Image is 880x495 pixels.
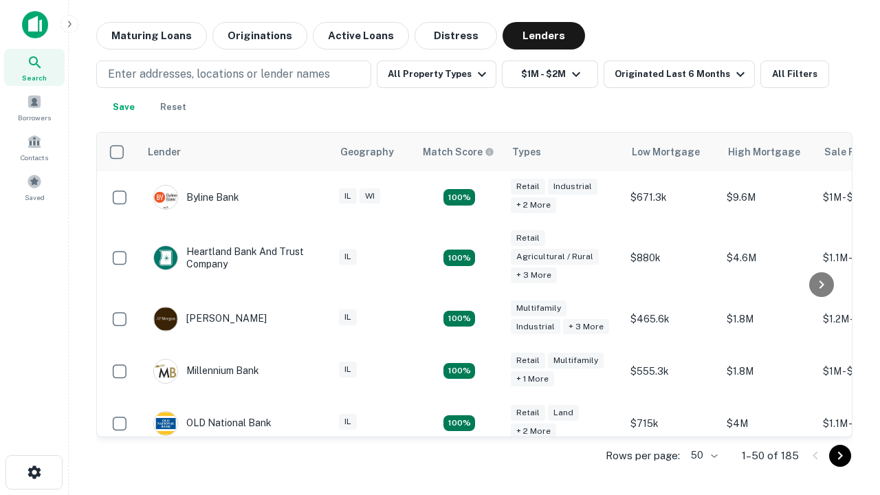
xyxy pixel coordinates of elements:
[511,423,556,439] div: + 2 more
[720,133,816,171] th: High Mortgage
[21,152,48,163] span: Contacts
[512,144,541,160] div: Types
[339,188,357,204] div: IL
[423,144,492,159] h6: Match Score
[443,311,475,327] div: Matching Properties: 27, hasApolloMatch: undefined
[377,60,496,88] button: All Property Types
[443,415,475,432] div: Matching Properties: 18, hasApolloMatch: undefined
[502,60,598,88] button: $1M - $2M
[313,22,409,49] button: Active Loans
[108,66,330,82] p: Enter addresses, locations or lender names
[96,22,207,49] button: Maturing Loans
[153,185,239,210] div: Byline Bank
[511,179,545,195] div: Retail
[624,345,720,397] td: $555.3k
[548,179,597,195] div: Industrial
[548,353,604,368] div: Multifamily
[4,49,65,86] a: Search
[503,22,585,49] button: Lenders
[728,144,800,160] div: High Mortgage
[511,353,545,368] div: Retail
[154,412,177,435] img: picture
[511,267,557,283] div: + 3 more
[153,245,318,270] div: Heartland Bank And Trust Company
[742,448,799,464] p: 1–50 of 185
[415,133,504,171] th: Capitalize uses an advanced AI algorithm to match your search with the best lender. The match sco...
[96,60,371,88] button: Enter addresses, locations or lender names
[720,223,816,293] td: $4.6M
[624,133,720,171] th: Low Mortgage
[4,89,65,126] a: Borrowers
[153,359,259,384] div: Millennium Bank
[511,197,556,213] div: + 2 more
[212,22,307,49] button: Originations
[154,246,177,269] img: picture
[415,22,497,49] button: Distress
[154,186,177,209] img: picture
[339,309,357,325] div: IL
[443,189,475,206] div: Matching Properties: 23, hasApolloMatch: undefined
[154,360,177,383] img: picture
[685,445,720,465] div: 50
[624,171,720,223] td: $671.3k
[4,168,65,206] a: Saved
[443,363,475,379] div: Matching Properties: 16, hasApolloMatch: undefined
[811,341,880,407] iframe: Chat Widget
[339,414,357,430] div: IL
[443,250,475,266] div: Matching Properties: 17, hasApolloMatch: undefined
[18,112,51,123] span: Borrowers
[339,249,357,265] div: IL
[4,129,65,166] a: Contacts
[720,397,816,450] td: $4M
[606,448,680,464] p: Rows per page:
[624,293,720,345] td: $465.6k
[153,411,272,436] div: OLD National Bank
[153,307,267,331] div: [PERSON_NAME]
[25,192,45,203] span: Saved
[22,72,47,83] span: Search
[423,144,494,159] div: Capitalize uses an advanced AI algorithm to match your search with the best lender. The match sco...
[504,133,624,171] th: Types
[148,144,181,160] div: Lender
[360,188,380,204] div: WI
[511,230,545,246] div: Retail
[720,293,816,345] td: $1.8M
[22,11,48,38] img: capitalize-icon.png
[102,93,146,121] button: Save your search to get updates of matches that match your search criteria.
[720,171,816,223] td: $9.6M
[829,445,851,467] button: Go to next page
[511,300,566,316] div: Multifamily
[332,133,415,171] th: Geography
[548,405,579,421] div: Land
[760,60,829,88] button: All Filters
[511,405,545,421] div: Retail
[151,93,195,121] button: Reset
[632,144,700,160] div: Low Mortgage
[339,362,357,377] div: IL
[140,133,332,171] th: Lender
[604,60,755,88] button: Originated Last 6 Months
[511,371,554,387] div: + 1 more
[615,66,749,82] div: Originated Last 6 Months
[563,319,609,335] div: + 3 more
[340,144,394,160] div: Geography
[624,397,720,450] td: $715k
[624,223,720,293] td: $880k
[511,319,560,335] div: Industrial
[511,249,599,265] div: Agricultural / Rural
[720,345,816,397] td: $1.8M
[154,307,177,331] img: picture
